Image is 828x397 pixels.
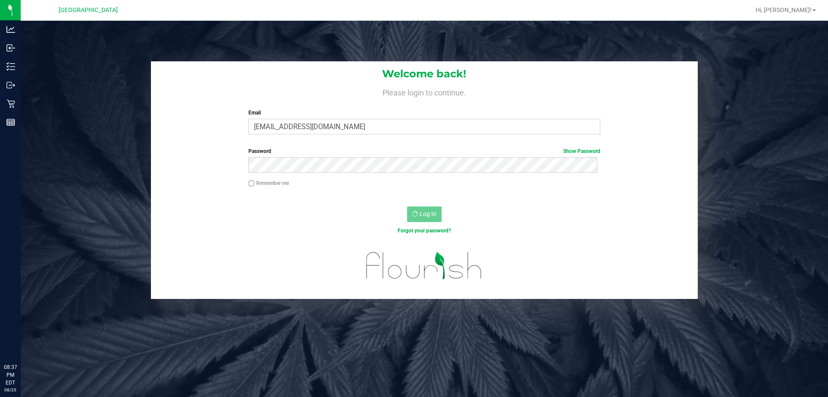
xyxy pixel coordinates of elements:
[6,44,15,52] inline-svg: Inbound
[756,6,812,13] span: Hi, [PERSON_NAME]!
[151,86,698,97] h4: Please login to continue.
[6,81,15,89] inline-svg: Outbound
[4,387,17,393] p: 08/25
[420,210,436,217] span: Log In
[4,363,17,387] p: 08:37 PM EDT
[248,148,271,154] span: Password
[6,62,15,71] inline-svg: Inventory
[248,179,289,187] label: Remember me
[59,6,118,14] span: [GEOGRAPHIC_DATA]
[6,118,15,127] inline-svg: Reports
[248,109,600,117] label: Email
[151,68,698,79] h1: Welcome back!
[248,181,254,187] input: Remember me
[563,148,600,154] a: Show Password
[398,228,451,234] a: Forgot your password?
[407,206,442,222] button: Log In
[6,25,15,34] inline-svg: Analytics
[6,99,15,108] inline-svg: Retail
[356,244,492,288] img: flourish_logo.svg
